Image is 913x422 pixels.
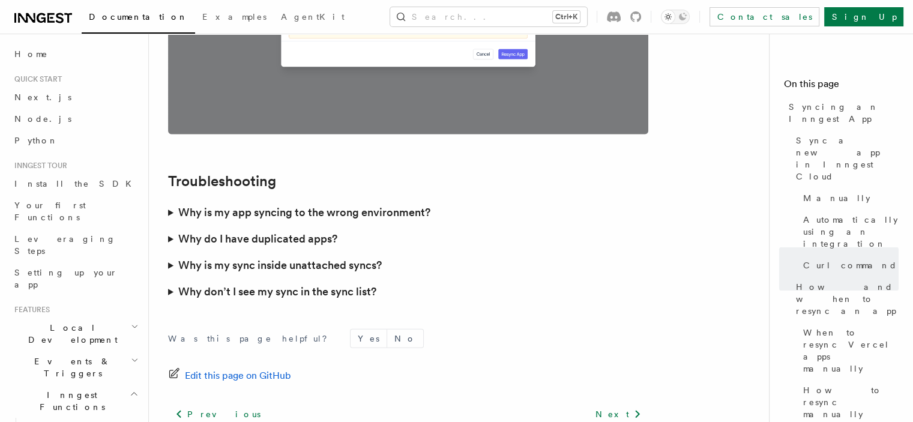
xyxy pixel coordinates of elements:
[14,179,139,188] span: Install the SDK
[10,86,141,108] a: Next.js
[351,330,387,348] button: Yes
[178,283,376,300] h3: Why don’t I see my sync in the sync list?
[168,367,291,384] a: Edit this page on GitHub
[14,268,118,289] span: Setting up your app
[281,12,345,22] span: AgentKit
[274,4,352,32] a: AgentKit
[10,322,131,346] span: Local Development
[791,276,899,322] a: How and when to resync an app
[10,384,141,418] button: Inngest Functions
[10,305,50,315] span: Features
[798,209,899,255] a: Automatically using an integration
[10,74,62,84] span: Quick start
[202,12,267,22] span: Examples
[10,43,141,65] a: Home
[10,173,141,194] a: Install the SDK
[387,330,423,348] button: No
[14,114,71,124] span: Node.js
[10,389,130,413] span: Inngest Functions
[553,11,580,23] kbd: Ctrl+K
[798,322,899,379] a: When to resync Vercel apps manually
[798,255,899,276] a: Curl command
[803,327,899,375] span: When to resync Vercel apps manually
[89,12,188,22] span: Documentation
[14,200,86,222] span: Your first Functions
[10,351,141,384] button: Events & Triggers
[14,48,48,60] span: Home
[82,4,195,34] a: Documentation
[14,234,116,256] span: Leveraging Steps
[10,130,141,151] a: Python
[661,10,690,24] button: Toggle dark mode
[789,101,899,125] span: Syncing an Inngest App
[14,92,71,102] span: Next.js
[803,259,897,271] span: Curl command
[10,194,141,228] a: Your first Functions
[10,228,141,262] a: Leveraging Steps
[803,214,899,250] span: Automatically using an integration
[178,204,430,221] h3: Why is my app syncing to the wrong environment?
[784,77,899,96] h4: On this page
[784,96,899,130] a: Syncing an Inngest App
[14,136,58,145] span: Python
[168,199,648,226] summary: Why is my app syncing to the wrong environment?
[168,173,276,190] a: Troubleshooting
[10,108,141,130] a: Node.js
[178,231,337,247] h3: Why do I have duplicated apps?
[10,161,67,170] span: Inngest tour
[10,317,141,351] button: Local Development
[803,384,899,420] span: How to resync manually
[10,355,131,379] span: Events & Triggers
[168,252,648,279] summary: Why is my sync inside unattached syncs?
[10,262,141,295] a: Setting up your app
[796,281,899,317] span: How and when to resync an app
[796,134,899,182] span: Sync a new app in Inngest Cloud
[178,257,382,274] h3: Why is my sync inside unattached syncs?
[168,333,336,345] p: Was this page helpful?
[168,279,648,305] summary: Why don’t I see my sync in the sync list?
[390,7,587,26] button: Search...Ctrl+K
[824,7,903,26] a: Sign Up
[803,192,870,204] span: Manually
[710,7,819,26] a: Contact sales
[195,4,274,32] a: Examples
[168,226,648,252] summary: Why do I have duplicated apps?
[798,187,899,209] a: Manually
[185,367,291,384] span: Edit this page on GitHub
[791,130,899,187] a: Sync a new app in Inngest Cloud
